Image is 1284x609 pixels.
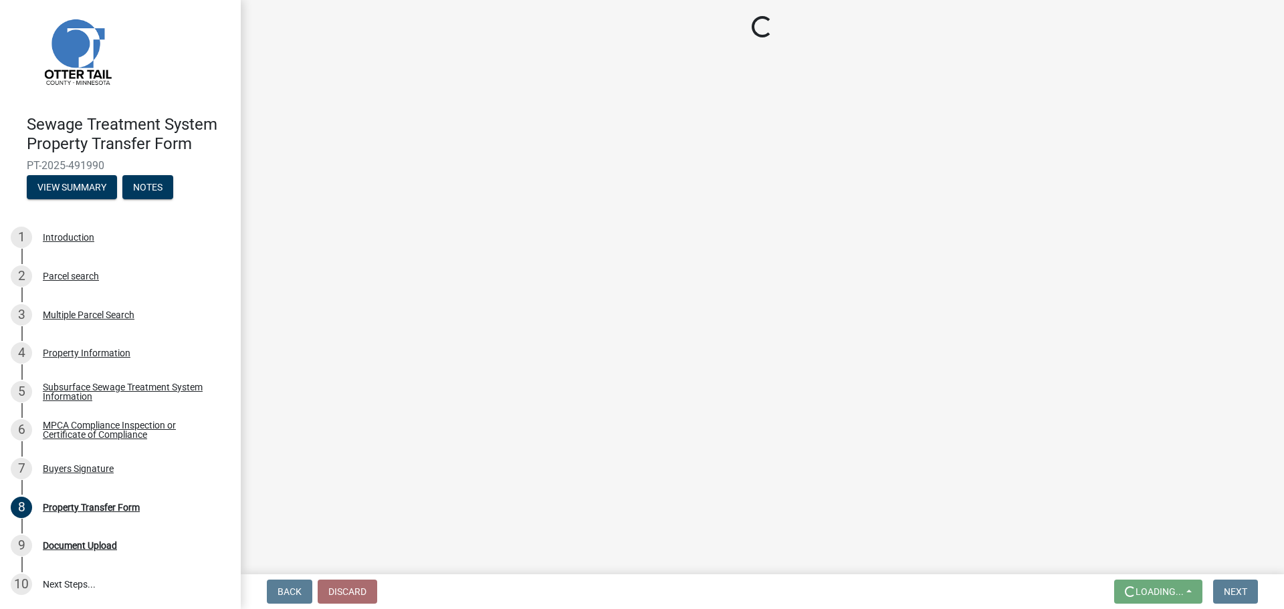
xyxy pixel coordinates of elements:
[43,503,140,512] div: Property Transfer Form
[1213,580,1258,604] button: Next
[43,233,94,242] div: Introduction
[1224,586,1247,597] span: Next
[11,381,32,402] div: 5
[27,159,214,172] span: PT-2025-491990
[11,342,32,364] div: 4
[267,580,312,604] button: Back
[11,419,32,441] div: 6
[11,497,32,518] div: 8
[27,1,127,101] img: Otter Tail County, Minnesota
[11,227,32,248] div: 1
[11,265,32,287] div: 2
[1114,580,1202,604] button: Loading...
[43,541,117,550] div: Document Upload
[43,420,219,439] div: MPCA Compliance Inspection or Certificate of Compliance
[27,175,117,199] button: View Summary
[43,310,134,320] div: Multiple Parcel Search
[278,586,302,597] span: Back
[1136,586,1184,597] span: Loading...
[27,115,230,154] h4: Sewage Treatment System Property Transfer Form
[318,580,377,604] button: Discard
[27,182,117,193] wm-modal-confirm: Summary
[11,535,32,556] div: 9
[122,175,173,199] button: Notes
[11,574,32,595] div: 10
[43,271,99,281] div: Parcel search
[43,348,130,358] div: Property Information
[11,304,32,326] div: 3
[11,458,32,479] div: 7
[43,464,114,473] div: Buyers Signature
[43,382,219,401] div: Subsurface Sewage Treatment System Information
[122,182,173,193] wm-modal-confirm: Notes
